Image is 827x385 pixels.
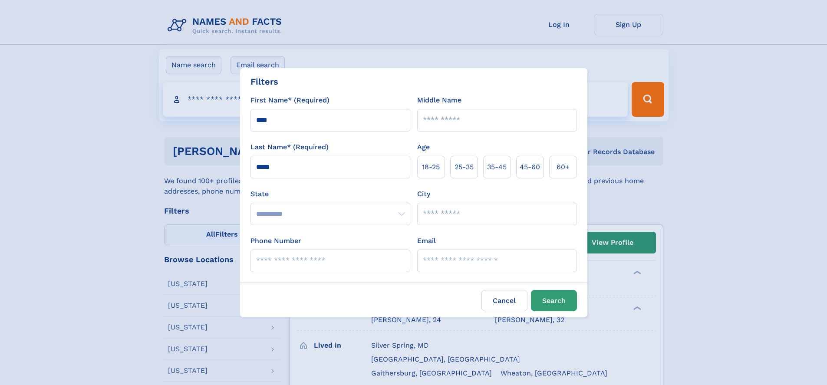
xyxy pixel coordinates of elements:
label: Email [417,236,436,246]
label: Last Name* (Required) [250,142,329,152]
div: Filters [250,75,278,88]
label: State [250,189,410,199]
span: 60+ [557,162,570,172]
label: Middle Name [417,95,461,105]
label: First Name* (Required) [250,95,329,105]
button: Search [531,290,577,311]
span: 25‑35 [455,162,474,172]
span: 35‑45 [487,162,507,172]
span: 45‑60 [520,162,540,172]
span: 18‑25 [422,162,440,172]
label: Age [417,142,430,152]
label: Cancel [481,290,527,311]
label: City [417,189,430,199]
label: Phone Number [250,236,301,246]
